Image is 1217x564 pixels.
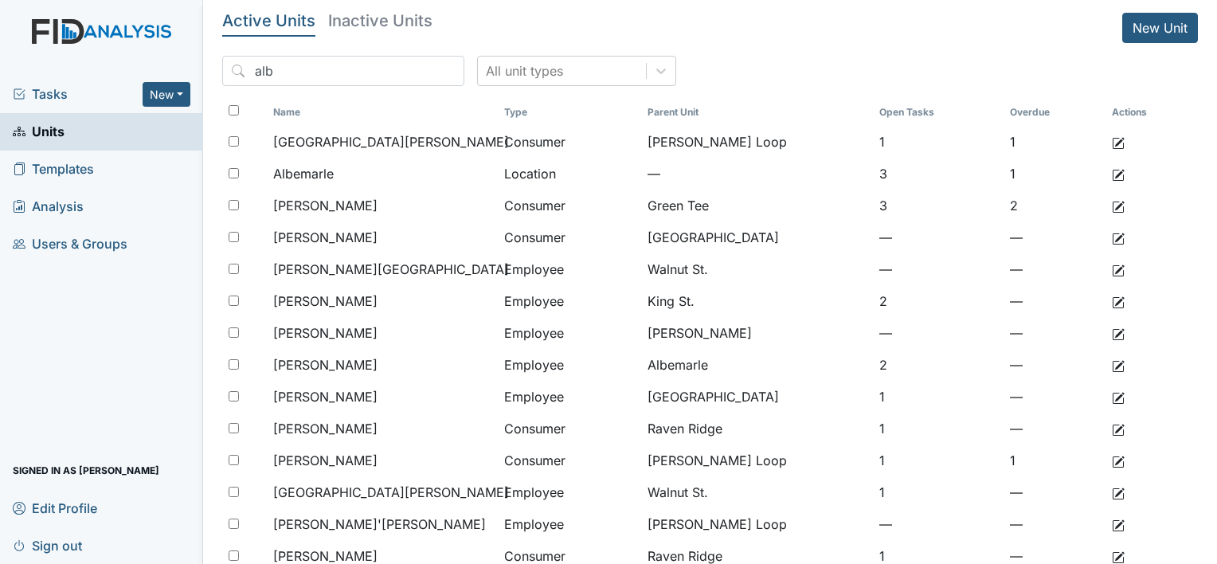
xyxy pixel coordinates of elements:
button: New [143,82,190,107]
span: [PERSON_NAME] [273,387,378,406]
td: [PERSON_NAME] Loop [641,508,872,540]
td: Raven Ridge [641,413,872,445]
th: Toggle SortBy [1004,99,1105,126]
span: Signed in as [PERSON_NAME] [13,458,159,483]
td: Employee [498,285,641,317]
td: — [873,253,1004,285]
td: Consumer [498,413,641,445]
td: — [641,158,872,190]
td: Consumer [498,221,641,253]
span: [PERSON_NAME][GEOGRAPHIC_DATA] [273,260,509,279]
td: 1 [873,445,1004,476]
span: [PERSON_NAME] [273,419,378,438]
td: 2 [873,285,1004,317]
span: [PERSON_NAME] [273,228,378,247]
td: Walnut St. [641,253,872,285]
td: — [873,508,1004,540]
span: [PERSON_NAME] [273,355,378,374]
td: Green Tee [641,190,872,221]
td: [PERSON_NAME] [641,317,872,349]
span: Templates [13,157,94,182]
th: Toggle SortBy [641,99,872,126]
td: Employee [498,381,641,413]
td: — [1004,476,1105,508]
td: — [1004,381,1105,413]
td: [GEOGRAPHIC_DATA] [641,221,872,253]
td: — [1004,317,1105,349]
span: Analysis [13,194,84,219]
a: New Unit [1122,13,1198,43]
th: Toggle SortBy [873,99,1004,126]
span: [PERSON_NAME] [273,451,378,470]
td: — [1004,253,1105,285]
th: Toggle SortBy [498,99,641,126]
span: Edit Profile [13,495,97,520]
td: 3 [873,190,1004,221]
span: [GEOGRAPHIC_DATA][PERSON_NAME] [273,132,509,151]
span: [PERSON_NAME] [273,196,378,215]
td: — [1004,508,1105,540]
span: Albemarle [273,164,334,183]
td: 1 [1004,126,1105,158]
h5: Inactive Units [328,13,432,29]
td: [GEOGRAPHIC_DATA] [641,381,872,413]
td: 1 [1004,445,1105,476]
td: — [1004,221,1105,253]
span: Users & Groups [13,232,127,257]
th: Toggle SortBy [267,99,498,126]
td: — [873,317,1004,349]
td: Walnut St. [641,476,872,508]
td: 1 [873,126,1004,158]
td: 1 [1004,158,1105,190]
td: Consumer [498,190,641,221]
div: All unit types [486,61,563,80]
td: Employee [498,508,641,540]
td: — [1004,413,1105,445]
span: [PERSON_NAME] [273,292,378,311]
td: 2 [1004,190,1105,221]
td: Consumer [498,126,641,158]
td: Albemarle [641,349,872,381]
td: [PERSON_NAME] Loop [641,126,872,158]
td: Employee [498,317,641,349]
td: Employee [498,476,641,508]
td: Employee [498,349,641,381]
td: 3 [873,158,1004,190]
input: Toggle All Rows Selected [229,105,239,116]
span: [PERSON_NAME] [273,323,378,343]
td: Employee [498,253,641,285]
td: 1 [873,381,1004,413]
td: — [873,221,1004,253]
h5: Active Units [222,13,315,29]
span: Sign out [13,533,82,558]
span: [GEOGRAPHIC_DATA][PERSON_NAME] [273,483,509,502]
td: — [1004,285,1105,317]
td: Location [498,158,641,190]
td: Consumer [498,445,641,476]
a: Tasks [13,84,143,104]
td: 2 [873,349,1004,381]
th: Actions [1105,99,1185,126]
td: 1 [873,413,1004,445]
td: King St. [641,285,872,317]
span: [PERSON_NAME]'[PERSON_NAME] [273,515,486,534]
td: — [1004,349,1105,381]
td: [PERSON_NAME] Loop [641,445,872,476]
input: Search... [222,56,464,86]
span: Units [13,119,65,144]
td: 1 [873,476,1004,508]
